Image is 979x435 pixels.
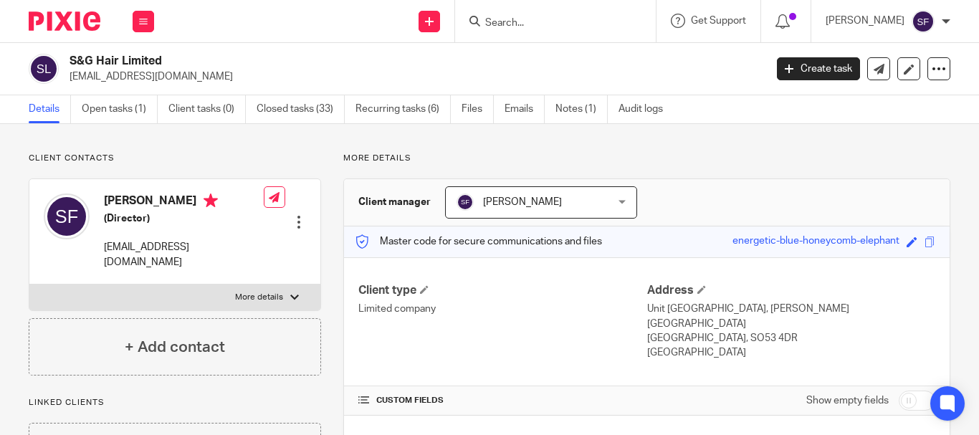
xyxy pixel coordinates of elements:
[826,14,904,28] p: [PERSON_NAME]
[70,54,619,69] h2: S&G Hair Limited
[125,336,225,358] h4: + Add contact
[912,10,935,33] img: svg%3E
[647,331,935,345] p: [GEOGRAPHIC_DATA], SO53 4DR
[257,95,345,123] a: Closed tasks (33)
[355,95,451,123] a: Recurring tasks (6)
[647,302,935,331] p: Unit [GEOGRAPHIC_DATA], [PERSON_NAME][GEOGRAPHIC_DATA]
[70,70,755,84] p: [EMAIL_ADDRESS][DOMAIN_NAME]
[168,95,246,123] a: Client tasks (0)
[484,17,613,30] input: Search
[104,193,264,211] h4: [PERSON_NAME]
[647,283,935,298] h4: Address
[29,54,59,84] img: svg%3E
[358,195,431,209] h3: Client manager
[462,95,494,123] a: Files
[777,57,860,80] a: Create task
[555,95,608,123] a: Notes (1)
[104,240,264,269] p: [EMAIL_ADDRESS][DOMAIN_NAME]
[29,397,321,408] p: Linked clients
[505,95,545,123] a: Emails
[358,283,646,298] h4: Client type
[358,302,646,316] p: Limited company
[44,193,90,239] img: svg%3E
[619,95,674,123] a: Audit logs
[82,95,158,123] a: Open tasks (1)
[235,292,283,303] p: More details
[29,11,100,31] img: Pixie
[204,193,218,208] i: Primary
[355,234,602,249] p: Master code for secure communications and files
[343,153,950,164] p: More details
[647,345,935,360] p: [GEOGRAPHIC_DATA]
[457,193,474,211] img: svg%3E
[29,95,71,123] a: Details
[806,393,889,408] label: Show empty fields
[483,197,562,207] span: [PERSON_NAME]
[29,153,321,164] p: Client contacts
[732,234,899,250] div: energetic-blue-honeycomb-elephant
[358,395,646,406] h4: CUSTOM FIELDS
[691,16,746,26] span: Get Support
[104,211,264,226] h5: (Director)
